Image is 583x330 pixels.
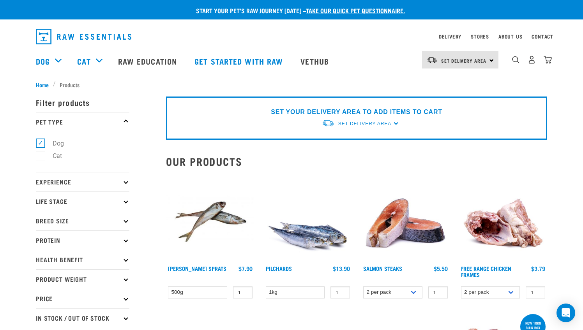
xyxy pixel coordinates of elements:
[36,81,49,89] span: Home
[36,191,129,211] p: Life Stage
[166,155,547,167] h2: Our Products
[36,289,129,308] p: Price
[36,230,129,250] p: Protein
[36,172,129,191] p: Experience
[338,121,391,126] span: Set Delivery Area
[238,265,253,272] div: $7.90
[264,174,352,262] img: Four Whole Pilchards
[441,59,486,62] span: Set Delivery Area
[36,269,129,289] p: Product Weight
[556,304,575,322] div: Open Intercom Messenger
[363,267,402,270] a: Salmon Steaks
[36,93,129,112] p: Filter products
[544,56,552,64] img: home-icon@2x.png
[40,139,67,148] label: Dog
[168,267,226,270] a: [PERSON_NAME] Sprats
[36,250,129,269] p: Health Benefit
[77,55,90,67] a: Cat
[459,174,548,262] img: 1236 Chicken Frame Turks 01
[434,265,448,272] div: $5.50
[36,112,129,132] p: Pet Type
[512,56,519,63] img: home-icon-1@2x.png
[36,29,131,44] img: Raw Essentials Logo
[526,286,545,298] input: 1
[498,35,522,38] a: About Us
[461,267,511,276] a: Free Range Chicken Frames
[330,286,350,298] input: 1
[187,46,293,77] a: Get started with Raw
[233,286,253,298] input: 1
[293,46,339,77] a: Vethub
[361,174,450,262] img: 1148 Salmon Steaks 01
[166,174,254,262] img: Jack Mackarel Sparts Raw Fish For Dogs
[271,107,442,117] p: SET YOUR DELIVERY AREA TO ADD ITEMS TO CART
[428,286,448,298] input: 1
[36,81,547,89] nav: breadcrumbs
[36,211,129,230] p: Breed Size
[427,56,437,63] img: van-moving.png
[439,35,461,38] a: Delivery
[306,9,405,12] a: take our quick pet questionnaire.
[471,35,489,38] a: Stores
[531,265,545,272] div: $3.79
[30,26,553,47] nav: dropdown navigation
[322,119,334,127] img: van-moving.png
[36,81,53,89] a: Home
[528,56,536,64] img: user.png
[36,55,50,67] a: Dog
[532,35,553,38] a: Contact
[110,46,187,77] a: Raw Education
[36,308,129,328] p: In Stock / Out Of Stock
[40,151,65,161] label: Cat
[333,265,350,272] div: $13.90
[266,267,292,270] a: Pilchards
